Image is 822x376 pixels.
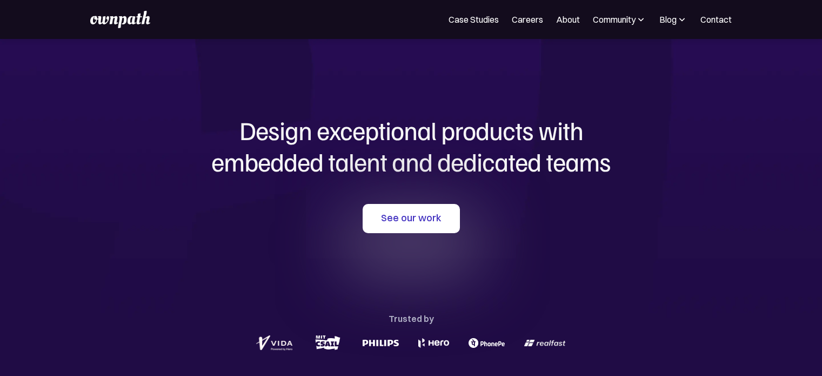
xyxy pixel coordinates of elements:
a: Careers [512,13,543,26]
a: See our work [363,204,460,233]
div: Blog [659,13,677,26]
div: Blog [659,13,687,26]
a: Case Studies [449,13,499,26]
div: Community [593,13,646,26]
h1: Design exceptional products with embedded talent and dedicated teams [152,115,671,177]
div: Community [593,13,636,26]
a: About [556,13,580,26]
div: Trusted by [389,311,434,326]
a: Contact [700,13,732,26]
